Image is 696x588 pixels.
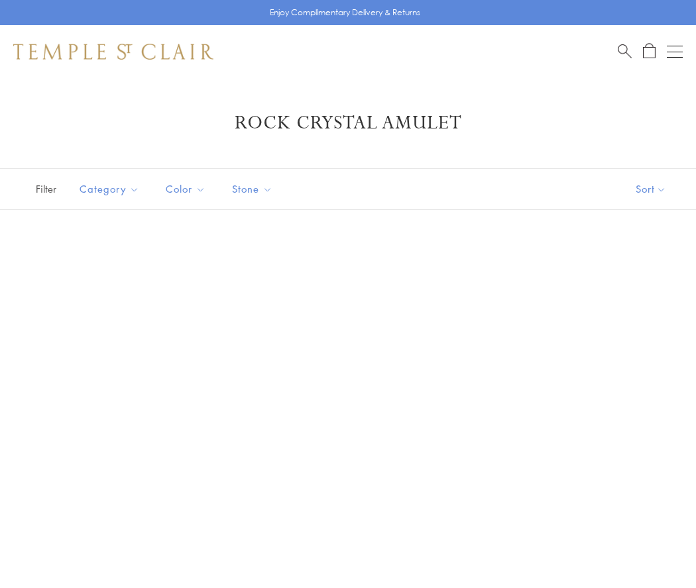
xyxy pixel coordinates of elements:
[606,169,696,209] button: Show sort by
[270,6,420,19] p: Enjoy Complimentary Delivery & Returns
[667,44,683,60] button: Open navigation
[618,43,632,60] a: Search
[225,181,282,197] span: Stone
[643,43,656,60] a: Open Shopping Bag
[70,174,149,204] button: Category
[156,174,215,204] button: Color
[33,111,663,135] h1: Rock Crystal Amulet
[13,44,213,60] img: Temple St. Clair
[159,181,215,197] span: Color
[73,181,149,197] span: Category
[222,174,282,204] button: Stone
